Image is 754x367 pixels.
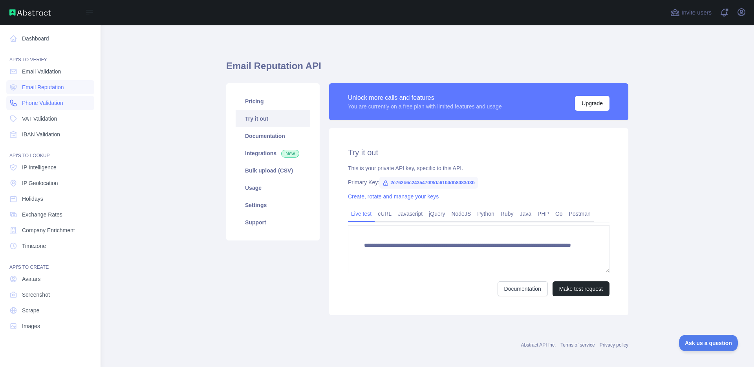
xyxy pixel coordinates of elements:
a: IP Geolocation [6,176,94,190]
a: Timezone [6,239,94,253]
a: Pricing [236,93,310,110]
span: Holidays [22,195,43,203]
a: Usage [236,179,310,196]
span: IP Geolocation [22,179,58,187]
a: Create, rotate and manage your keys [348,193,439,200]
img: Abstract API [9,9,51,16]
span: Email Reputation [22,83,64,91]
a: Python [474,207,498,220]
a: Bulk upload (CSV) [236,162,310,179]
a: Dashboard [6,31,94,46]
div: Unlock more calls and features [348,93,502,103]
h1: Email Reputation API [226,60,628,79]
span: Email Validation [22,68,61,75]
a: Javascript [395,207,426,220]
span: Images [22,322,40,330]
span: Exchange Rates [22,211,62,218]
a: Email Reputation [6,80,94,94]
span: IBAN Validation [22,130,60,138]
a: IBAN Validation [6,127,94,141]
a: Images [6,319,94,333]
a: Avatars [6,272,94,286]
div: You are currently on a free plan with limited features and usage [348,103,502,110]
a: jQuery [426,207,448,220]
span: 2e762b6c2435470f8da6104db8083d3b [379,177,478,189]
a: Documentation [498,281,548,296]
span: Screenshot [22,291,50,299]
a: Postman [566,207,594,220]
a: Go [552,207,566,220]
span: IP Intelligence [22,163,57,171]
button: Make test request [553,281,609,296]
a: Live test [348,207,375,220]
a: Try it out [236,110,310,127]
a: Documentation [236,127,310,145]
a: Abstract API Inc. [521,342,556,348]
h2: Try it out [348,147,609,158]
a: Company Enrichment [6,223,94,237]
a: Email Validation [6,64,94,79]
a: Scrape [6,303,94,317]
a: Holidays [6,192,94,206]
span: Phone Validation [22,99,63,107]
a: Phone Validation [6,96,94,110]
a: Settings [236,196,310,214]
a: Support [236,214,310,231]
span: Timezone [22,242,46,250]
span: New [281,150,299,158]
div: API'S TO CREATE [6,255,94,270]
a: VAT Validation [6,112,94,126]
a: PHP [534,207,552,220]
a: Java [517,207,535,220]
div: Primary Key: [348,178,609,186]
a: Privacy policy [600,342,628,348]
a: Exchange Rates [6,207,94,222]
div: API'S TO LOOKUP [6,143,94,159]
span: Avatars [22,275,40,283]
a: Integrations New [236,145,310,162]
a: Terms of service [560,342,595,348]
a: IP Intelligence [6,160,94,174]
button: Upgrade [575,96,609,111]
span: Company Enrichment [22,226,75,234]
a: NodeJS [448,207,474,220]
div: API'S TO VERIFY [6,47,94,63]
span: VAT Validation [22,115,57,123]
span: Invite users [681,8,712,17]
a: Ruby [498,207,517,220]
div: This is your private API key, specific to this API. [348,164,609,172]
a: Screenshot [6,288,94,302]
iframe: Toggle Customer Support [679,335,738,351]
a: cURL [375,207,395,220]
span: Scrape [22,306,39,314]
button: Invite users [669,6,713,19]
